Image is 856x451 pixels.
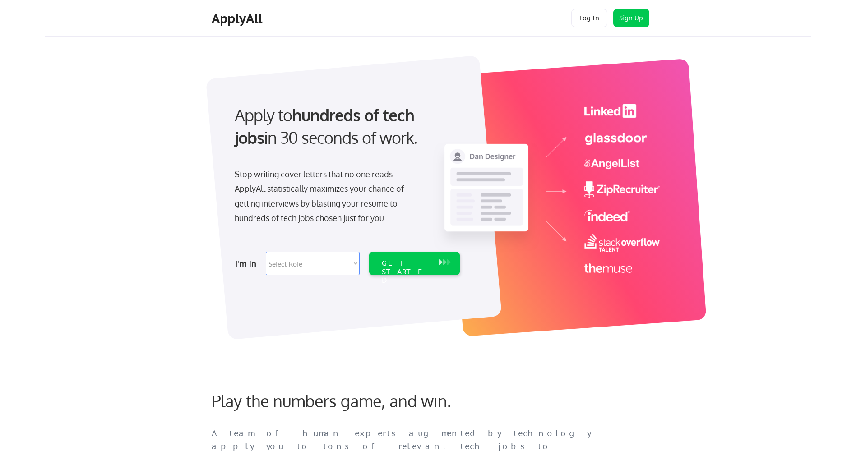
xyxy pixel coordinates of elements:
div: Play the numbers game, and win. [212,391,491,410]
strong: hundreds of tech jobs [235,105,418,147]
div: I'm in [235,256,260,271]
div: GET STARTED [382,259,430,285]
button: Sign Up [613,9,649,27]
div: ApplyAll [212,11,265,26]
div: Stop writing cover letters that no one reads. ApplyAll statistically maximizes your chance of get... [235,167,420,225]
button: Log In [571,9,607,27]
div: Apply to in 30 seconds of work. [235,104,456,149]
